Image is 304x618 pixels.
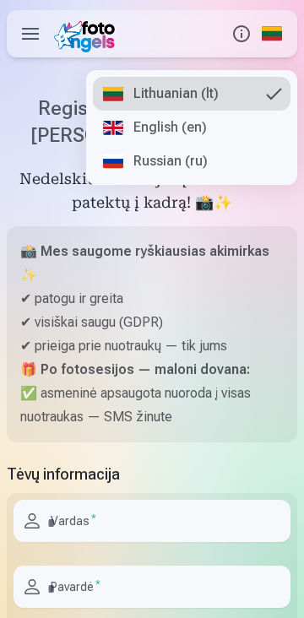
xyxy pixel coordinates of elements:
strong: 🎁 Po fotosesijos — maloni dovana: [20,361,250,377]
p: ✔ patogu ir greita [20,287,284,311]
h1: Registracija fotosesijai — [PERSON_NAME] gimnazija [7,95,297,149]
p: ✅ asmeninė apsaugota nuoroda į visas nuotraukas — SMS žinute [20,382,284,429]
a: Global [257,10,287,57]
h5: Tėvų informacija [7,463,297,486]
h5: Nedelskite — kad jūsų vaikas tikrai patektų į kadrą! 📸✨ [7,169,297,216]
nav: Global [86,70,297,185]
img: /fa2 [54,15,121,52]
a: English (en) [93,111,290,144]
a: Russian (ru) [93,144,290,178]
p: ✔ visiškai saugu (GDPR) [20,311,284,334]
p: ✔ prieiga prie nuotraukų — tik jums [20,334,284,358]
a: Lithuanian (lt) [93,77,290,111]
button: Info [226,10,257,57]
strong: 📸 Mes saugome ryškiausias akimirkas ✨ [20,243,269,283]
